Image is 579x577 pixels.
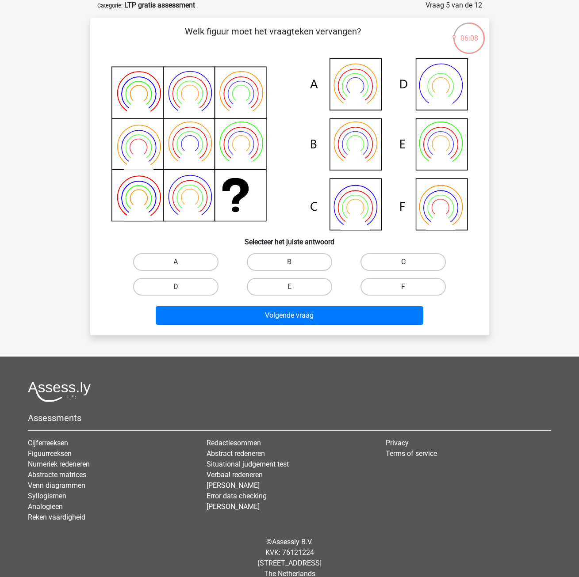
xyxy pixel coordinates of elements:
[207,471,263,479] a: Verbaal redeneren
[207,492,267,500] a: Error data checking
[386,439,409,447] a: Privacy
[28,481,85,490] a: Venn diagrammen
[452,22,486,44] div: 06:08
[207,449,265,458] a: Abstract redeneren
[272,538,313,546] a: Assessly B.V.
[247,278,332,296] label: E
[28,460,90,468] a: Numeriek redeneren
[207,439,261,447] a: Redactiesommen
[156,306,423,325] button: Volgende vraag
[124,1,195,9] strong: LTP gratis assessment
[104,231,475,246] h6: Selecteer het juiste antwoord
[247,253,332,271] label: B
[133,278,219,296] label: D
[97,2,123,9] small: Categorie:
[360,278,446,296] label: F
[28,439,68,447] a: Cijferreeksen
[28,492,66,500] a: Syllogismen
[28,449,72,458] a: Figuurreeksen
[28,502,63,511] a: Analogieen
[207,481,260,490] a: [PERSON_NAME]
[28,471,86,479] a: Abstracte matrices
[207,502,260,511] a: [PERSON_NAME]
[133,253,219,271] label: A
[386,449,437,458] a: Terms of service
[28,513,85,521] a: Reken vaardigheid
[28,381,91,402] img: Assessly logo
[207,460,289,468] a: Situational judgement test
[360,253,446,271] label: C
[104,25,442,51] p: Welk figuur moet het vraagteken vervangen?
[28,413,551,423] h5: Assessments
